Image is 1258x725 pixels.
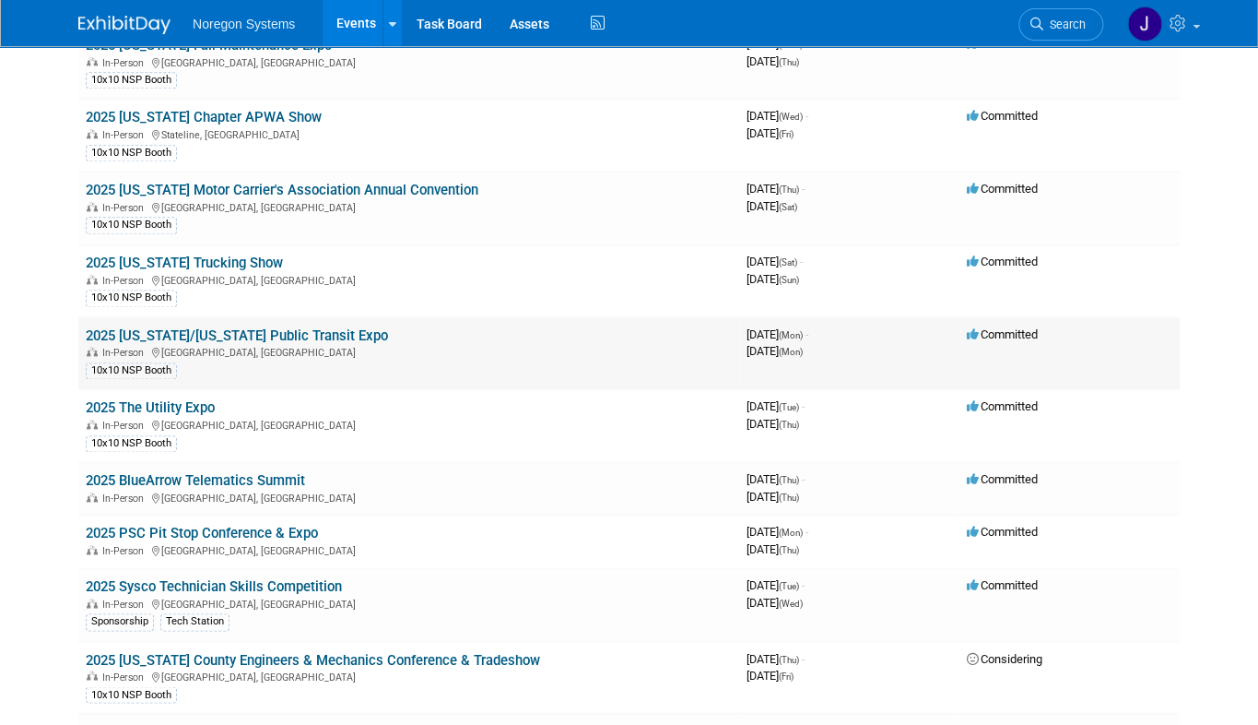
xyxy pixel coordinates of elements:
[86,668,732,683] div: [GEOGRAPHIC_DATA], [GEOGRAPHIC_DATA]
[779,545,799,555] span: (Thu)
[87,493,98,502] img: In-Person Event
[802,578,805,592] span: -
[86,344,732,359] div: [GEOGRAPHIC_DATA], [GEOGRAPHIC_DATA]
[102,129,149,141] span: In-Person
[802,651,805,665] span: -
[805,327,808,341] span: -
[86,399,215,416] a: 2025 The Utility Expo
[802,399,805,413] span: -
[779,654,799,664] span: (Thu)
[87,57,98,66] img: In-Person Event
[779,257,797,267] span: (Sat)
[102,275,149,287] span: In-Person
[747,272,799,286] span: [DATE]
[802,182,805,196] span: -
[86,272,732,287] div: [GEOGRAPHIC_DATA], [GEOGRAPHIC_DATA]
[102,599,149,611] span: In-Person
[967,255,1038,268] span: Committed
[86,542,732,557] div: [GEOGRAPHIC_DATA], [GEOGRAPHIC_DATA]
[102,57,149,69] span: In-Person
[86,435,177,452] div: 10x10 NSP Booth
[967,399,1038,413] span: Committed
[1043,18,1086,31] span: Search
[86,686,177,703] div: 10x10 NSP Booth
[805,525,808,539] span: -
[747,472,805,486] span: [DATE]
[87,347,98,356] img: In-Person Event
[802,472,805,486] span: -
[747,182,805,196] span: [DATE]
[747,578,805,592] span: [DATE]
[86,472,305,489] a: 2025 BlueArrow Telematics Summit
[967,525,1038,539] span: Committed
[747,327,808,341] span: [DATE]
[86,490,732,505] div: [GEOGRAPHIC_DATA], [GEOGRAPHIC_DATA]
[86,578,342,595] a: 2025 Sysco Technician Skills Competition
[800,255,803,268] span: -
[86,182,478,198] a: 2025 [US_STATE] Motor Carrier's Association Annual Convention
[779,57,799,67] span: (Thu)
[779,330,803,340] span: (Mon)
[87,202,98,211] img: In-Person Event
[86,37,332,53] a: 2025 [US_STATE] Fall Maintenance Expo
[967,651,1042,665] span: Considering
[1127,6,1162,42] img: Johana Gil
[86,54,732,69] div: [GEOGRAPHIC_DATA], [GEOGRAPHIC_DATA]
[86,596,732,611] div: [GEOGRAPHIC_DATA], [GEOGRAPHIC_DATA]
[86,126,732,141] div: Stateline, [GEOGRAPHIC_DATA]
[779,581,799,591] span: (Tue)
[86,327,388,344] a: 2025 [US_STATE]/[US_STATE] Public Transit Expo
[86,109,322,125] a: 2025 [US_STATE] Chapter APWA Show
[193,17,295,31] span: Noregon Systems
[160,613,229,630] div: Tech Station
[86,613,154,630] div: Sponsorship
[967,182,1038,196] span: Committed
[747,417,799,431] span: [DATE]
[779,129,794,139] span: (Fri)
[747,525,808,539] span: [DATE]
[779,599,803,609] span: (Wed)
[102,202,149,214] span: In-Person
[87,599,98,608] img: In-Person Event
[86,417,732,432] div: [GEOGRAPHIC_DATA], [GEOGRAPHIC_DATA]
[87,545,98,554] img: In-Person Event
[747,651,805,665] span: [DATE]
[779,184,799,195] span: (Thu)
[747,255,803,268] span: [DATE]
[779,112,803,122] span: (Wed)
[779,493,799,503] span: (Thu)
[747,109,808,123] span: [DATE]
[967,472,1038,486] span: Committed
[805,37,808,51] span: -
[747,399,805,413] span: [DATE]
[87,420,98,429] img: In-Person Event
[779,475,799,485] span: (Thu)
[967,578,1038,592] span: Committed
[747,596,803,610] span: [DATE]
[78,16,170,34] img: ExhibitDay
[102,420,149,432] span: In-Person
[747,490,799,504] span: [DATE]
[102,671,149,683] span: In-Person
[86,362,177,379] div: 10x10 NSP Booth
[967,327,1038,341] span: Committed
[87,671,98,680] img: In-Person Event
[87,129,98,138] img: In-Person Event
[779,275,799,285] span: (Sun)
[779,528,803,538] span: (Mon)
[86,217,177,233] div: 10x10 NSP Booth
[747,126,794,140] span: [DATE]
[86,199,732,214] div: [GEOGRAPHIC_DATA], [GEOGRAPHIC_DATA]
[86,255,283,271] a: 2025 [US_STATE] Trucking Show
[779,40,803,50] span: (Wed)
[1018,8,1103,41] a: Search
[747,54,799,68] span: [DATE]
[747,668,794,682] span: [DATE]
[747,37,808,51] span: [DATE]
[86,145,177,161] div: 10x10 NSP Booth
[747,344,803,358] span: [DATE]
[747,542,799,556] span: [DATE]
[779,671,794,681] span: (Fri)
[747,199,797,213] span: [DATE]
[779,347,803,357] span: (Mon)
